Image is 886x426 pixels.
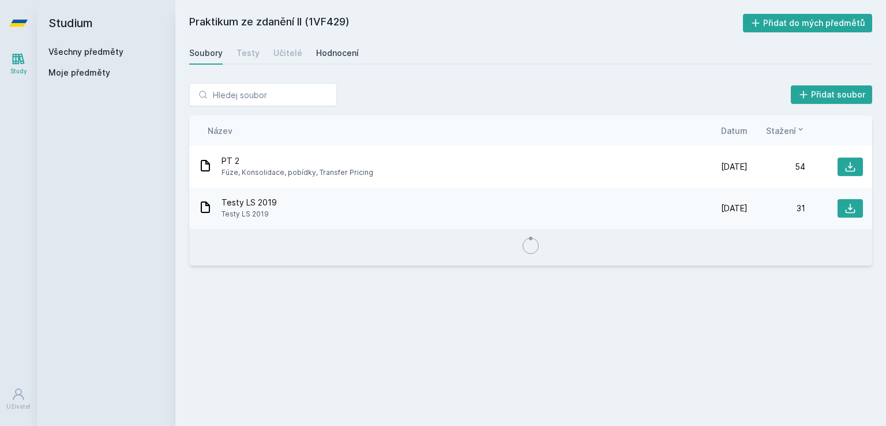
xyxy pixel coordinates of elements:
div: 54 [748,161,805,173]
span: Testy LS 2019 [221,197,277,208]
input: Hledej soubor [189,83,337,106]
div: Testy [236,47,260,59]
button: Stažení [766,125,805,137]
button: Datum [721,125,748,137]
a: Hodnocení [316,42,359,65]
button: Přidat do mých předmětů [743,14,873,32]
a: Study [2,46,35,81]
a: Soubory [189,42,223,65]
a: Učitelé [273,42,302,65]
span: [DATE] [721,161,748,173]
span: PT 2 [221,155,373,167]
a: Testy [236,42,260,65]
a: Uživatel [2,382,35,417]
span: Testy LS 2019 [221,208,277,220]
h2: Praktikum ze zdanění II (1VF429) [189,14,743,32]
div: Soubory [189,47,223,59]
span: Moje předměty [48,67,110,79]
span: Stažení [766,125,796,137]
div: 31 [748,203,805,214]
div: Hodnocení [316,47,359,59]
div: Study [10,67,27,76]
div: Učitelé [273,47,302,59]
span: [DATE] [721,203,748,214]
button: Název [208,125,232,137]
a: Všechny předměty [48,47,123,57]
button: Přidat soubor [791,85,873,104]
span: Fúze, Konsolidace, pobídky, Transfer Pricing [221,167,373,178]
div: Uživatel [6,402,31,411]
